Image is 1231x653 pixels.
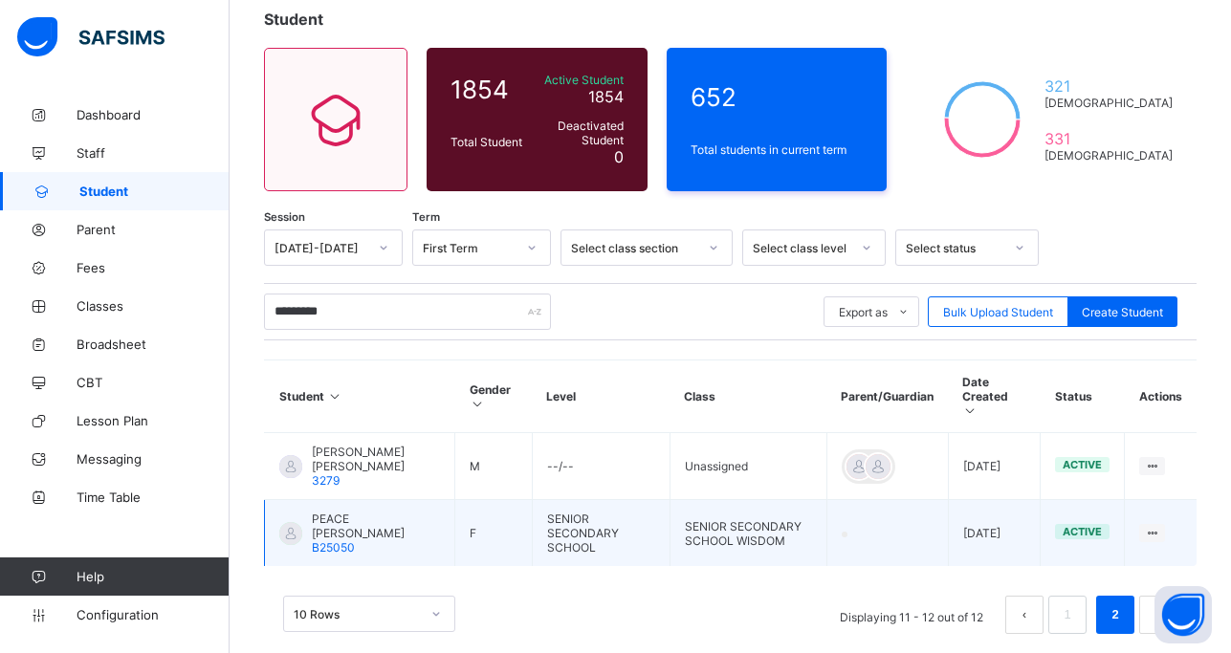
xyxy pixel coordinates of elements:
[1044,129,1173,148] span: 331
[943,305,1053,319] span: Bulk Upload Student
[77,298,230,314] span: Classes
[455,433,532,500] td: M
[1058,602,1076,627] a: 1
[17,17,165,57] img: safsims
[532,360,670,433] th: Level
[77,490,230,505] span: Time Table
[1139,596,1177,634] li: 下一页
[312,512,440,540] span: PEACE [PERSON_NAME]
[826,360,948,433] th: Parent/Guardian
[1044,96,1173,110] span: [DEMOGRAPHIC_DATA]
[670,360,826,433] th: Class
[77,375,230,390] span: CBT
[588,87,624,106] span: 1854
[839,305,888,319] span: Export as
[1125,360,1197,433] th: Actions
[532,433,670,500] td: --/--
[77,607,229,622] span: Configuration
[571,241,697,255] div: Select class section
[79,184,230,199] span: Student
[470,397,486,411] i: Sort in Ascending Order
[962,403,978,418] i: Sort in Ascending Order
[670,500,826,567] td: SENIOR SECONDARY SCHOOL WISDOM
[264,10,323,29] span: Student
[455,500,532,567] td: F
[753,241,850,255] div: Select class level
[412,210,440,224] span: Term
[77,107,230,122] span: Dashboard
[1044,148,1173,163] span: [DEMOGRAPHIC_DATA]
[77,569,229,584] span: Help
[1082,305,1163,319] span: Create Student
[691,82,864,112] span: 652
[1041,360,1125,433] th: Status
[77,413,230,428] span: Lesson Plan
[948,433,1041,500] td: [DATE]
[77,451,230,467] span: Messaging
[312,473,340,488] span: 3279
[532,500,670,567] td: SENIOR SECONDARY SCHOOL
[825,596,998,634] li: Displaying 11 - 12 out of 12
[948,500,1041,567] td: [DATE]
[1005,596,1044,634] li: 上一页
[948,360,1041,433] th: Date Created
[294,607,420,621] div: 10 Rows
[1106,602,1124,627] a: 2
[446,130,527,154] div: Total Student
[275,241,367,255] div: [DATE]-[DATE]
[1063,525,1102,538] span: active
[1139,596,1177,634] button: next page
[1044,76,1173,96] span: 321
[614,147,624,166] span: 0
[77,337,230,352] span: Broadsheet
[906,241,1003,255] div: Select status
[1096,596,1134,634] li: 2
[423,241,516,255] div: First Term
[532,119,624,147] span: Deactivated Student
[670,433,826,500] td: Unassigned
[1154,586,1212,643] button: Open asap
[1005,596,1044,634] button: prev page
[451,75,522,104] span: 1854
[691,142,864,157] span: Total students in current term
[264,210,305,224] span: Session
[77,222,230,237] span: Parent
[455,360,532,433] th: Gender
[312,445,440,473] span: [PERSON_NAME] [PERSON_NAME]
[77,260,230,275] span: Fees
[1048,596,1087,634] li: 1
[1063,458,1102,471] span: active
[312,540,355,555] span: B25050
[327,389,343,403] i: Sort in Ascending Order
[532,73,624,87] span: Active Student
[77,145,230,161] span: Staff
[265,360,455,433] th: Student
